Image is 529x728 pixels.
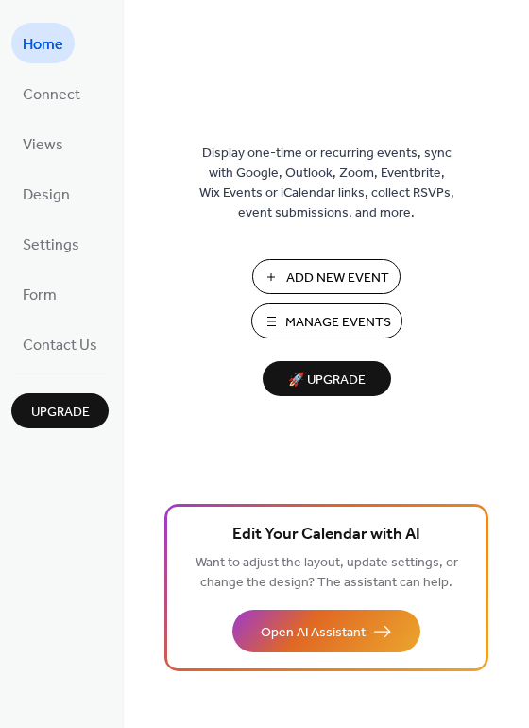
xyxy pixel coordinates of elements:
[11,273,68,314] a: Form
[261,623,366,643] span: Open AI Assistant
[11,173,81,214] a: Design
[11,223,91,264] a: Settings
[274,368,380,393] span: 🚀 Upgrade
[11,73,92,113] a: Connect
[11,323,109,364] a: Contact Us
[285,313,391,333] span: Manage Events
[199,144,454,223] span: Display one-time or recurring events, sync with Google, Outlook, Zoom, Eventbrite, Wix Events or ...
[11,393,109,428] button: Upgrade
[23,231,79,260] span: Settings
[23,181,70,210] span: Design
[232,610,420,652] button: Open AI Assistant
[251,303,402,338] button: Manage Events
[23,80,80,110] span: Connect
[232,522,420,548] span: Edit Your Calendar with AI
[23,281,57,310] span: Form
[23,30,63,60] span: Home
[23,331,97,360] span: Contact Us
[252,259,401,294] button: Add New Event
[31,403,90,423] span: Upgrade
[23,130,63,160] span: Views
[11,123,75,164] a: Views
[11,23,75,63] a: Home
[286,269,389,288] span: Add New Event
[196,550,458,596] span: Want to adjust the layout, update settings, or change the design? The assistant can help.
[263,361,391,396] button: 🚀 Upgrade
